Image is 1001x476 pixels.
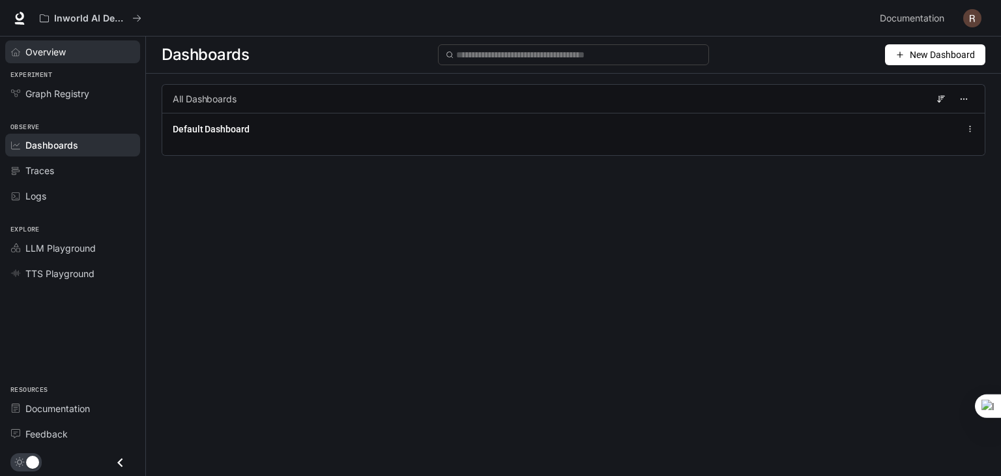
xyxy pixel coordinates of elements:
span: Documentation [25,402,90,415]
span: New Dashboard [910,48,975,62]
span: Feedback [25,427,68,441]
img: User avatar [963,9,981,27]
button: Close drawer [106,449,135,476]
span: All Dashboards [173,93,237,106]
span: Overview [25,45,66,59]
a: Logs [5,185,140,207]
span: Documentation [880,10,944,27]
span: Graph Registry [25,87,89,100]
span: TTS Playground [25,267,94,280]
a: TTS Playground [5,262,140,285]
button: User avatar [959,5,985,31]
span: LLM Playground [25,241,96,255]
span: Logs [25,189,46,203]
a: Graph Registry [5,82,140,105]
span: Dashboards [162,42,249,68]
span: Dark mode toggle [26,454,39,469]
button: New Dashboard [885,44,985,65]
a: Documentation [875,5,954,31]
p: Inworld AI Demos [54,13,127,24]
a: LLM Playground [5,237,140,260]
span: Dashboards [25,138,78,152]
span: Traces [25,164,54,177]
a: Overview [5,40,140,63]
button: All workspaces [34,5,147,31]
a: Documentation [5,397,140,420]
a: Dashboards [5,134,140,156]
a: Feedback [5,423,140,445]
a: Default Dashboard [173,123,250,136]
a: Traces [5,159,140,182]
